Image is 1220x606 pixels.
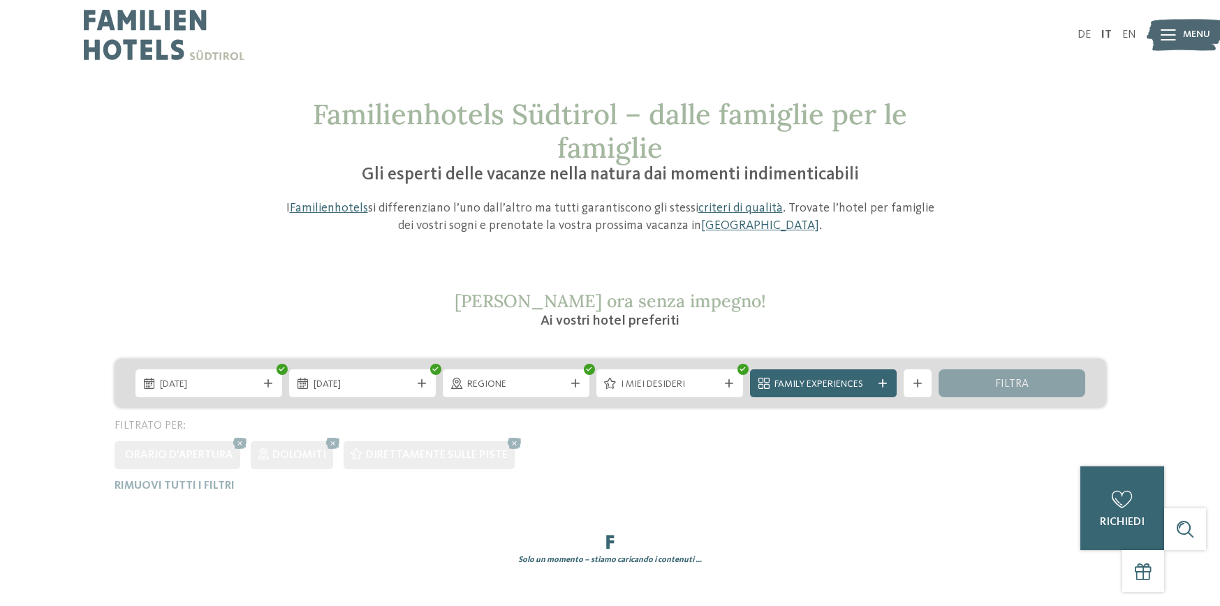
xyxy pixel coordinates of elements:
div: Solo un momento – stiamo caricando i contenuti … [104,554,1117,566]
span: Familienhotels Südtirol – dalle famiglie per le famiglie [313,96,907,165]
span: I miei desideri [621,378,719,392]
span: Regione [467,378,565,392]
a: Familienhotels [290,202,368,214]
span: [DATE] [314,378,411,392]
span: [DATE] [160,378,258,392]
a: criteri di qualità [698,202,783,214]
span: Gli esperti delle vacanze nella natura dai momenti indimenticabili [362,166,859,184]
span: Family Experiences [774,378,872,392]
p: I si differenziano l’uno dall’altro ma tutti garantiscono gli stessi . Trovate l’hotel per famigl... [279,200,942,235]
a: [GEOGRAPHIC_DATA] [701,219,819,232]
span: richiedi [1100,517,1145,528]
span: Ai vostri hotel preferiti [541,314,679,328]
a: DE [1078,29,1091,40]
a: richiedi [1080,466,1164,550]
a: IT [1101,29,1112,40]
span: Menu [1183,28,1210,42]
span: [PERSON_NAME] ora senza impegno! [455,290,766,312]
a: EN [1122,29,1136,40]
